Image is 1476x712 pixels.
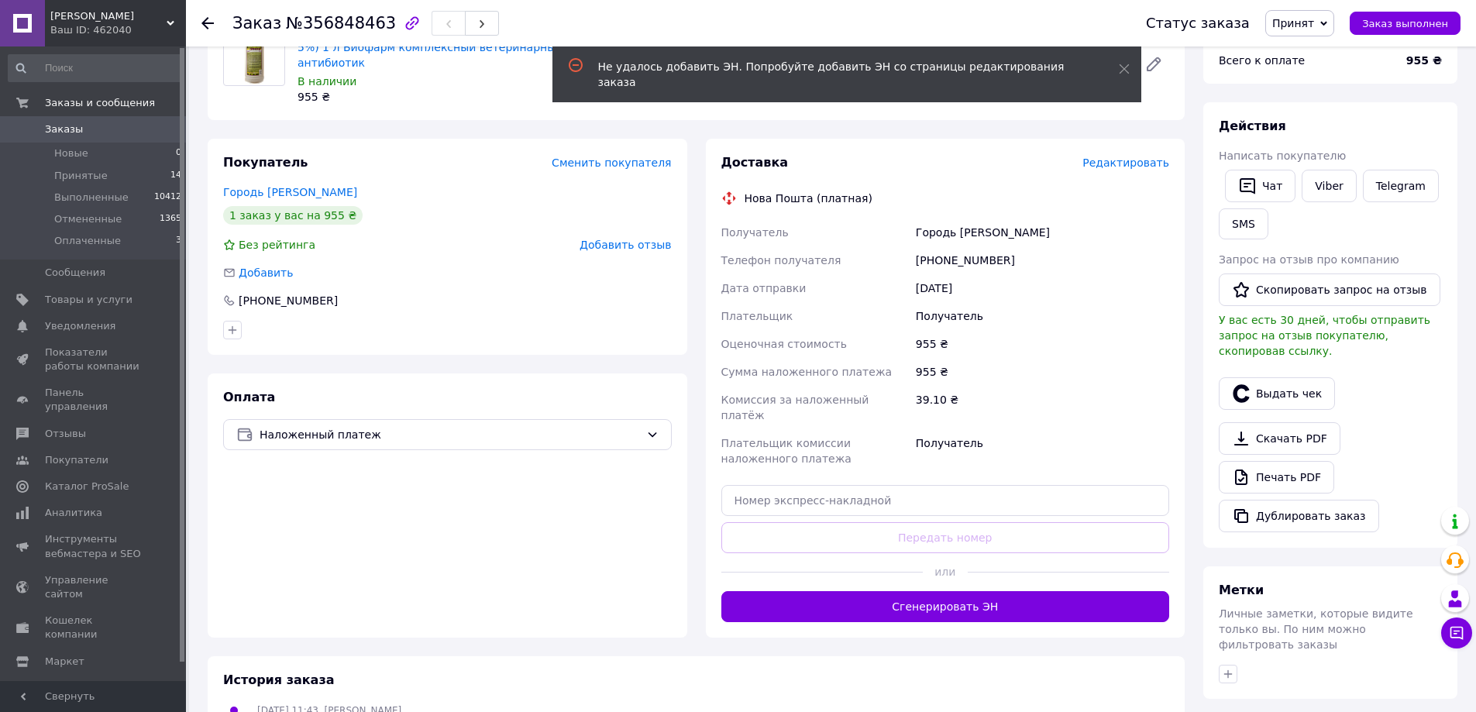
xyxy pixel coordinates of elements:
span: Новые [54,146,88,160]
span: Покупатель [223,155,308,170]
span: Написать покупателю [1219,150,1346,162]
span: Оплаченные [54,234,121,248]
input: Номер экспресс-накладной [721,485,1170,516]
a: Трифлон (энрофлоксацин 10%, триметоприм 5%) 1 л Биофарм комплексный ветеринарный антибиотик [298,26,563,69]
span: 3 [176,234,181,248]
span: Отзывы [45,427,86,441]
span: Получатель [721,226,789,239]
span: Метки [1219,583,1264,597]
span: Заказы [45,122,83,136]
span: Управление сайтом [45,573,143,601]
span: Добавить [239,267,293,279]
a: Viber [1302,170,1356,202]
span: Сумма наложенного платежа [721,366,893,378]
span: Каталог ProSale [45,480,129,494]
span: Принятые [54,169,108,183]
div: Вернуться назад [201,15,214,31]
div: Статус заказа [1146,15,1250,31]
span: Доставка [721,155,789,170]
button: Заказ выполнен [1350,12,1461,35]
div: 955 ₴ [913,330,1172,358]
span: Редактировать [1082,157,1169,169]
span: Запрос на отзыв про компанию [1219,253,1399,266]
span: Сменить покупателя [552,157,671,169]
button: Чат [1225,170,1295,202]
span: Покупатели [45,453,108,467]
a: Городь [PERSON_NAME] [223,186,357,198]
span: Сообщения [45,266,105,280]
span: История заказа [223,672,335,687]
span: Без рейтинга [239,239,315,251]
div: Получатель [913,429,1172,473]
span: Маркет [45,655,84,669]
span: 0 [176,146,181,160]
span: Уведомления [45,319,115,333]
div: 955 ₴ [913,358,1172,386]
span: Показатели работы компании [45,346,143,373]
a: Telegram [1363,170,1439,202]
a: Печать PDF [1219,461,1334,494]
div: [DATE] [913,274,1172,302]
span: ФОП Луценко О.В. [50,9,167,23]
div: [PHONE_NUMBER] [237,293,339,308]
button: SMS [1219,208,1268,239]
button: Скопировать запрос на отзыв [1219,273,1440,306]
span: Комиссия за наложенный платёж [721,394,869,421]
span: 1365 [160,212,181,226]
span: 14 [170,169,181,183]
span: или [923,564,968,580]
div: 39.10 ₴ [913,386,1172,429]
button: Сгенерировать ЭН [721,591,1170,622]
a: Скачать PDF [1219,422,1340,455]
span: Действия [1219,119,1286,133]
div: 1 заказ у вас на 955 ₴ [223,206,363,225]
div: Не удалось добавить ЭН. Попробуйте добавить ЭН со страницы редактирования заказа [598,59,1080,90]
span: Отмененные [54,212,122,226]
input: Поиск [8,54,183,82]
span: Добавить отзыв [580,239,671,251]
img: Трифлон (энрофлоксацин 10%, триметоприм 5%) 1 л Биофарм комплексный ветеринарный антибиотик [234,25,274,85]
span: Наложенный платеж [260,426,640,443]
span: В наличии [298,75,356,88]
a: Редактировать [1138,49,1169,80]
span: Принят [1272,17,1314,29]
div: Городь [PERSON_NAME] [913,218,1172,246]
div: Получатель [913,302,1172,330]
span: У вас есть 30 дней, чтобы отправить запрос на отзыв покупателю, скопировав ссылку. [1219,314,1430,357]
b: 955 ₴ [1406,54,1442,67]
span: Заказ выполнен [1362,18,1448,29]
span: Заказы и сообщения [45,96,155,110]
button: Дублировать заказ [1219,500,1379,532]
span: Выполненные [54,191,129,205]
span: №356848463 [286,14,396,33]
span: Заказ [232,14,281,33]
span: Телефон получателя [721,254,841,267]
span: Плательщик [721,310,793,322]
div: Нова Пошта (платная) [741,191,876,206]
div: 955 ₴ [298,89,580,105]
span: Оплата [223,390,275,404]
span: Аналитика [45,506,102,520]
span: Всего к оплате [1219,54,1305,67]
span: Плательщик комиссии наложенного платежа [721,437,852,465]
span: Панель управления [45,386,143,414]
span: Личные заметки, которые видите только вы. По ним можно фильтровать заказы [1219,607,1413,651]
span: Дата отправки [721,282,807,294]
span: 10412 [154,191,181,205]
button: Чат с покупателем [1441,617,1472,648]
div: Ваш ID: 462040 [50,23,186,37]
span: Инструменты вебмастера и SEO [45,532,143,560]
span: Оценочная стоимость [721,338,848,350]
span: Кошелек компании [45,614,143,641]
span: Товары и услуги [45,293,132,307]
div: [PHONE_NUMBER] [913,246,1172,274]
button: Выдать чек [1219,377,1335,410]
